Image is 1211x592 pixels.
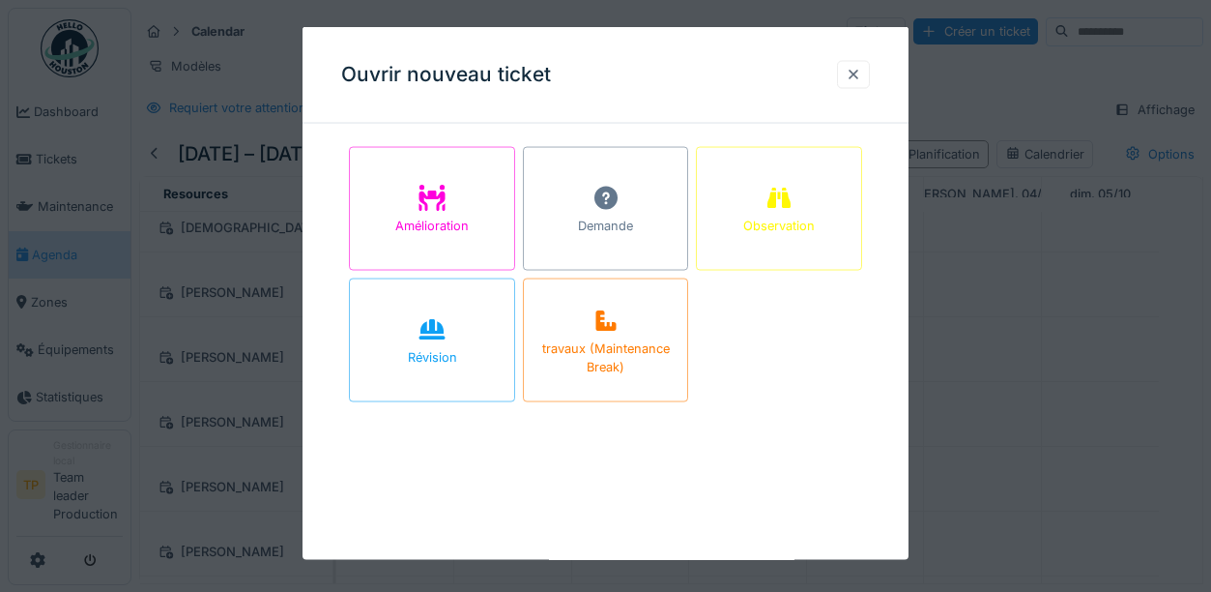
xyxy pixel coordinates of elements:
div: travaux (Maintenance Break) [524,339,688,375]
div: Demande [578,217,633,235]
div: Révision [408,348,457,367]
div: Observation [743,217,815,235]
div: Amélioration [395,217,469,235]
h3: Ouvrir nouveau ticket [341,63,551,87]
